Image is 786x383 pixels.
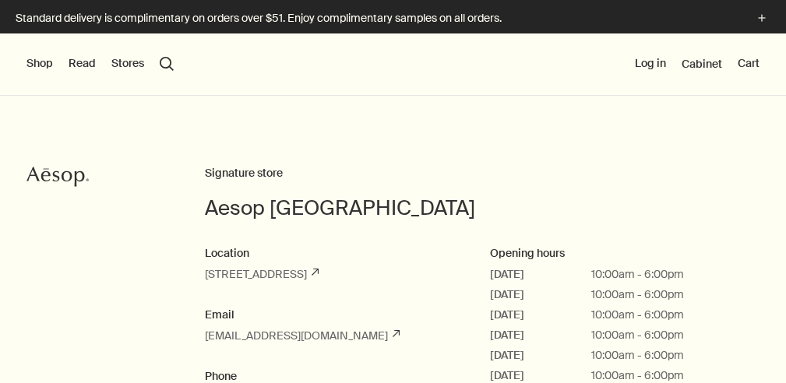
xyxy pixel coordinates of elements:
[16,10,738,26] p: Standard delivery is complimentary on orders over $51. Enjoy complimentary samples on all orders.
[682,57,722,71] a: Cabinet
[16,9,770,27] button: Standard delivery is complimentary on orders over $51. Enjoy complimentary samples on all orders.
[738,56,760,72] button: Cart
[26,56,53,72] button: Shop
[635,33,760,96] nav: supplementary
[490,307,591,323] span: [DATE]
[591,327,684,343] span: 10:00am - 6:00pm
[205,267,319,281] a: [STREET_ADDRESS]
[490,347,591,364] span: [DATE]
[635,56,666,72] button: Log in
[591,286,684,303] span: 10:00am - 6:00pm
[490,244,744,263] h2: Opening hours
[160,57,174,71] button: Open search
[26,33,174,96] nav: primary
[591,266,684,283] span: 10:00am - 6:00pm
[26,165,89,188] svg: Aesop
[591,307,684,323] span: 10:00am - 6:00pm
[205,329,400,343] a: [EMAIL_ADDRESS][DOMAIN_NAME]
[490,327,591,343] span: [DATE]
[205,195,775,222] h1: Aesop [GEOGRAPHIC_DATA]
[490,266,591,283] span: [DATE]
[205,164,775,183] h2: Signature store
[23,161,93,196] a: Aesop
[111,56,144,72] button: Stores
[205,244,459,263] h2: Location
[591,347,684,364] span: 10:00am - 6:00pm
[490,286,591,303] span: [DATE]
[205,306,459,325] h2: Email
[69,56,96,72] button: Read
